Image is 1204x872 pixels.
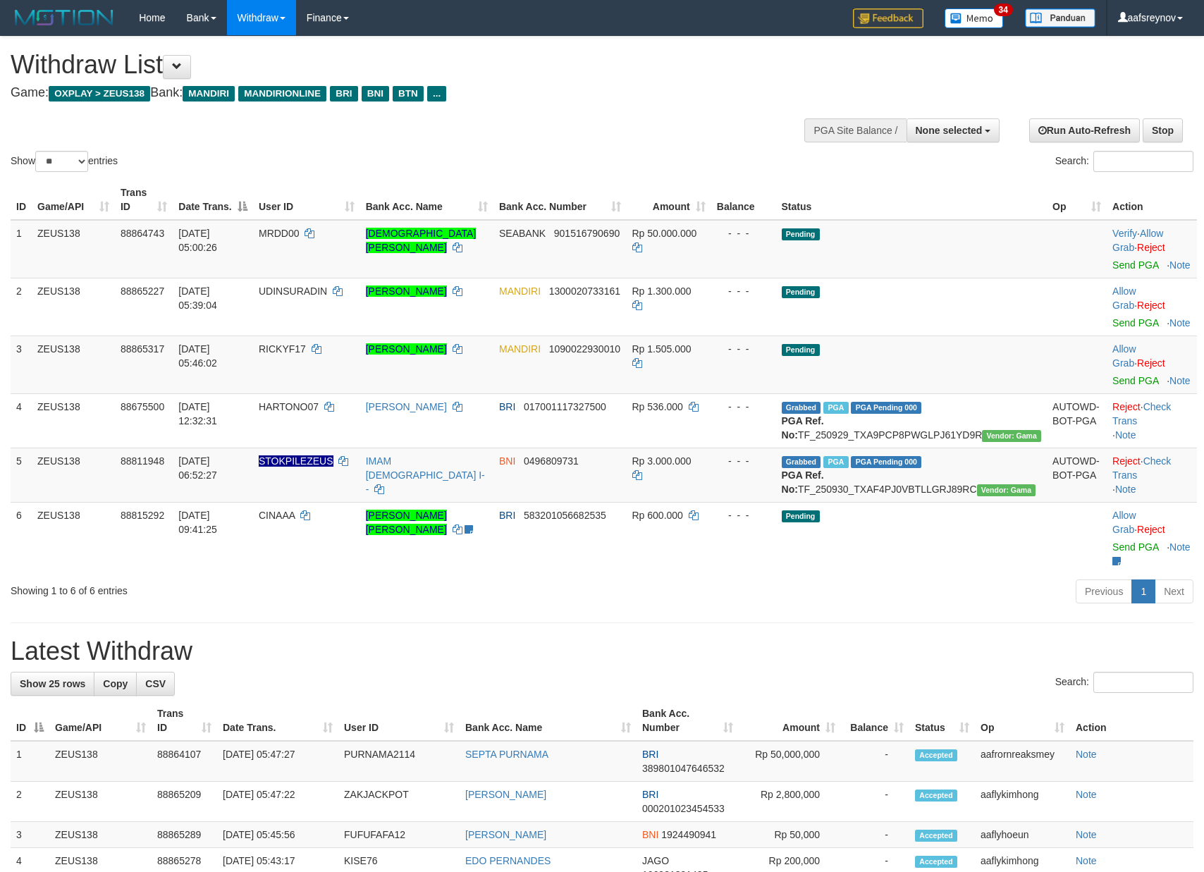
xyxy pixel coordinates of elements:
a: Reject [1112,455,1141,467]
a: [PERSON_NAME] [366,285,447,297]
th: Bank Acc. Name: activate to sort column ascending [360,180,493,220]
span: BRI [499,510,515,521]
td: PURNAMA2114 [338,741,460,782]
span: Accepted [915,749,957,761]
a: CSV [136,672,175,696]
td: 88865289 [152,822,217,848]
span: JAGO [642,855,669,866]
span: Rp 50.000.000 [632,228,697,239]
td: TF_250929_TXA9PCP8PWGLPJ61YD9R [776,393,1048,448]
span: BNI [362,86,389,102]
td: [DATE] 05:45:56 [217,822,338,848]
a: Check Trans [1112,455,1171,481]
th: Action [1107,180,1197,220]
span: Copy 901516790690 to clipboard [554,228,620,239]
td: ZEUS138 [32,336,115,393]
td: 6 [11,502,32,574]
td: 5 [11,448,32,502]
td: 88865209 [152,782,217,822]
span: CINAAA [259,510,295,521]
td: 2 [11,782,49,822]
td: 3 [11,336,32,393]
th: Bank Acc. Number: activate to sort column ascending [493,180,627,220]
span: MANDIRIONLINE [238,86,326,102]
img: MOTION_logo.png [11,7,118,28]
span: Grabbed [782,402,821,414]
a: Note [1076,789,1097,800]
th: Action [1070,701,1193,741]
a: Note [1076,829,1097,840]
th: Date Trans.: activate to sort column descending [173,180,253,220]
div: - - - [717,226,770,240]
span: MANDIRI [183,86,235,102]
a: [PERSON_NAME] [366,343,447,355]
a: [DEMOGRAPHIC_DATA][PERSON_NAME] [366,228,477,253]
td: 3 [11,822,49,848]
td: AUTOWD-BOT-PGA [1047,393,1107,448]
td: aaflykimhong [975,782,1070,822]
a: [PERSON_NAME] [PERSON_NAME] [366,510,447,535]
span: BRI [642,749,658,760]
a: Note [1076,749,1097,760]
td: · · [1107,220,1197,278]
a: Check Trans [1112,401,1171,426]
h1: Latest Withdraw [11,637,1193,665]
td: 4 [11,393,32,448]
th: Game/API: activate to sort column ascending [32,180,115,220]
td: - [841,782,909,822]
span: SEABANK [499,228,546,239]
div: PGA Site Balance / [804,118,906,142]
a: 1 [1131,579,1155,603]
td: ZEUS138 [49,782,152,822]
td: 2 [11,278,32,336]
span: [DATE] 09:41:25 [178,510,217,535]
th: Balance: activate to sort column ascending [841,701,909,741]
span: Rp 600.000 [632,510,683,521]
td: ZEUS138 [49,822,152,848]
span: Pending [782,344,820,356]
th: Op: activate to sort column ascending [1047,180,1107,220]
td: ZAKJACKPOT [338,782,460,822]
a: [PERSON_NAME] [465,829,546,840]
th: Amount: activate to sort column ascending [739,701,841,741]
th: User ID: activate to sort column ascending [338,701,460,741]
td: Rp 50,000,000 [739,741,841,782]
a: Run Auto-Refresh [1029,118,1140,142]
td: ZEUS138 [32,502,115,574]
span: [DATE] 12:32:31 [178,401,217,426]
span: · [1112,343,1137,369]
span: 88864743 [121,228,164,239]
span: Copy 000201023454533 to clipboard [642,803,725,814]
a: EDO PERNANDES [465,855,551,866]
h4: Game: Bank: [11,86,789,100]
span: PGA Pending [851,456,921,468]
span: [DATE] 05:46:02 [178,343,217,369]
th: User ID: activate to sort column ascending [253,180,360,220]
div: - - - [717,508,770,522]
span: 88811948 [121,455,164,467]
a: Note [1076,855,1097,866]
div: - - - [717,284,770,298]
span: Copy 017001117327500 to clipboard [524,401,606,412]
span: Nama rekening ada tanda titik/strip, harap diedit [259,455,333,467]
td: AUTOWD-BOT-PGA [1047,448,1107,502]
span: MANDIRI [499,285,541,297]
label: Search: [1055,151,1193,172]
span: RICKYF17 [259,343,306,355]
td: TF_250930_TXAF4PJ0VBTLLGRJ89RC [776,448,1048,502]
a: Allow Grab [1112,510,1136,535]
span: [DATE] 06:52:27 [178,455,217,481]
th: Game/API: activate to sort column ascending [49,701,152,741]
span: None selected [916,125,983,136]
a: [PERSON_NAME] [366,401,447,412]
span: · [1112,228,1163,253]
a: Note [1115,484,1136,495]
span: Accepted [915,830,957,842]
label: Search: [1055,672,1193,693]
span: MANDIRI [499,343,541,355]
td: [DATE] 05:47:27 [217,741,338,782]
th: Status: activate to sort column ascending [909,701,975,741]
input: Search: [1093,151,1193,172]
a: Send PGA [1112,541,1158,553]
td: · [1107,502,1197,574]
